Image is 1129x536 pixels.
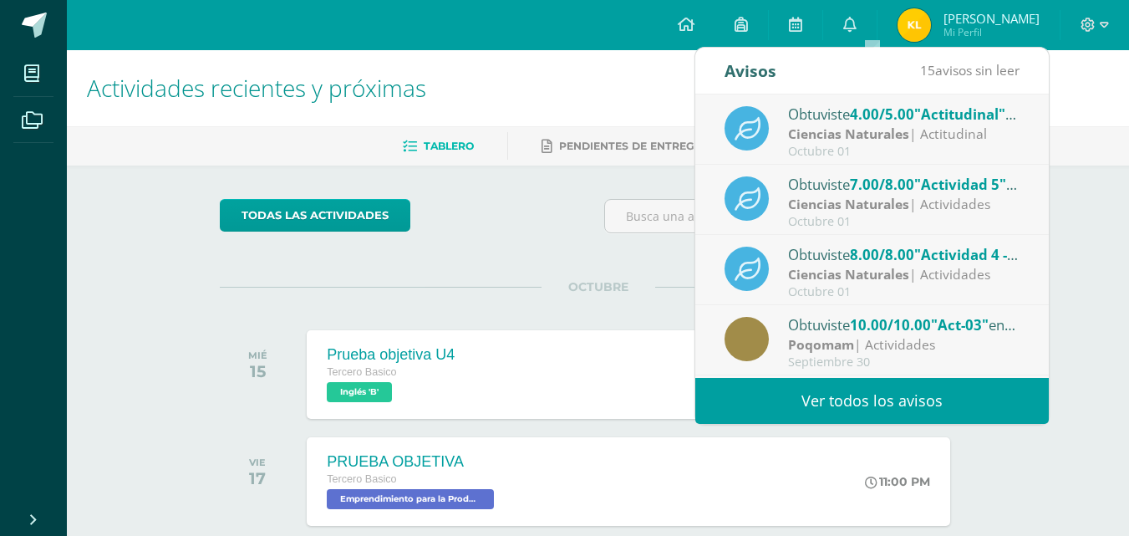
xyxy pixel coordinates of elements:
[248,361,267,381] div: 15
[788,314,1020,335] div: Obtuviste en
[898,8,931,42] img: 5366df5bd24d28d45c968ba959c7cfae.png
[249,468,266,488] div: 17
[788,145,1020,159] div: Octubre 01
[327,453,498,471] div: PRUEBA OBJETIVA
[605,200,975,232] input: Busca una actividad próxima aquí...
[788,265,1020,284] div: | Actividades
[943,10,1040,27] span: [PERSON_NAME]
[788,335,1020,355] div: | Actividades
[788,125,1020,144] div: | Actitudinal
[931,315,989,334] span: "Act-03"
[788,285,1020,299] div: Octubre 01
[788,125,909,143] strong: Ciencias Naturales
[788,215,1020,229] div: Octubre 01
[788,243,1020,265] div: Obtuviste en
[920,61,935,79] span: 15
[327,382,392,402] span: Inglés 'B'
[920,61,1020,79] span: avisos sin leer
[788,355,1020,370] div: Septiembre 30
[850,315,931,334] span: 10.00/10.00
[327,489,494,509] span: Emprendimiento para la Productividad 'B'
[220,199,410,232] a: todas las Actividades
[788,265,909,283] strong: Ciencias Naturales
[850,105,914,124] span: 4.00/5.00
[788,335,854,354] strong: Poqomam
[695,378,1049,424] a: Ver todos los avisos
[914,175,1017,194] span: "Actividad 5"
[850,175,914,194] span: 7.00/8.00
[87,72,426,104] span: Actividades recientes y próximas
[542,279,655,294] span: OCTUBRE
[788,173,1020,195] div: Obtuviste en
[914,245,1063,264] span: "Actividad 4 - Álbum"
[424,140,474,152] span: Tablero
[788,103,1020,125] div: Obtuviste en
[248,350,267,361] div: MIÉ
[914,105,1016,124] span: "Actitudinal"
[559,140,702,152] span: Pendientes de entrega
[943,25,1040,39] span: Mi Perfil
[725,48,776,94] div: Avisos
[249,457,266,468] div: VIE
[327,346,455,364] div: Prueba objetiva U4
[865,474,930,489] div: 11:00 PM
[788,195,909,213] strong: Ciencias Naturales
[788,195,1020,214] div: | Actividades
[850,245,914,264] span: 8.00/8.00
[542,133,702,160] a: Pendientes de entrega
[327,366,396,378] span: Tercero Basico
[403,133,474,160] a: Tablero
[327,473,396,485] span: Tercero Basico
